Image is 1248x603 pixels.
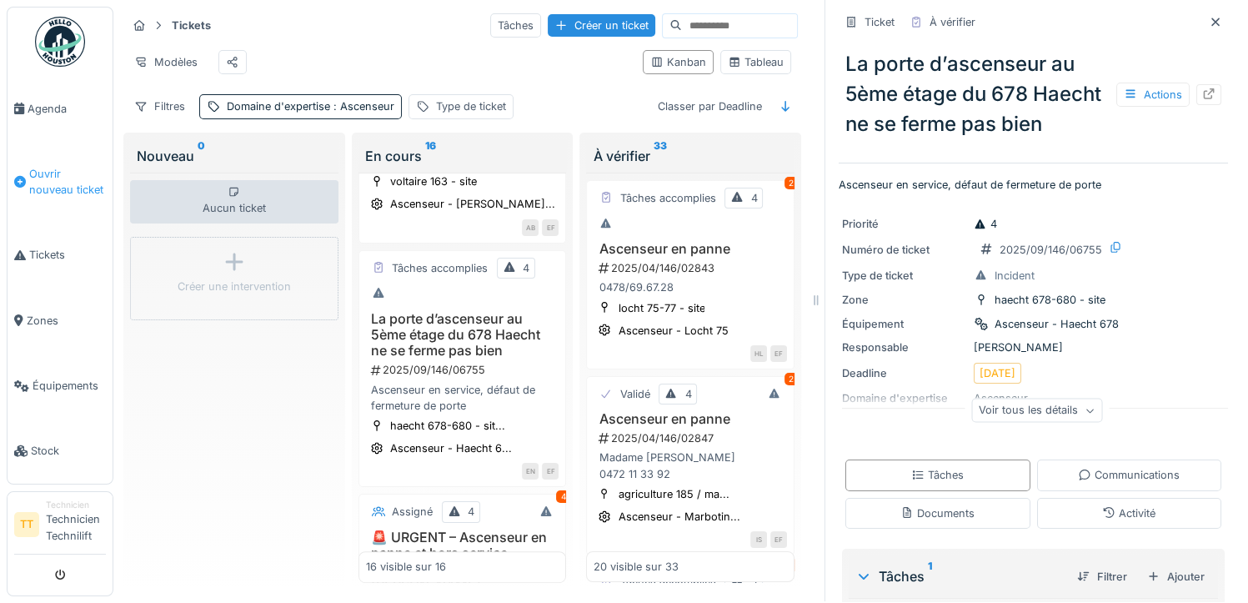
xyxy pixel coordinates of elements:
div: 4 [523,260,529,276]
div: Tâches accomplies [392,260,488,276]
span: Ouvrir nouveau ticket [29,166,106,198]
div: Créer une intervention [178,279,291,294]
div: EF [542,463,559,480]
div: AB [522,219,539,236]
div: EF [770,345,787,362]
li: TT [14,512,39,537]
div: 20 visible sur 33 [594,559,679,575]
div: 4 [556,490,569,503]
p: Ascenseur en service, défaut de fermeture de porte [839,177,1228,193]
div: 2025/09/146/06755 [1000,242,1102,258]
div: 2 [784,177,798,189]
div: 16 visible sur 16 [366,559,446,575]
h3: 🚨 URGENT – Ascenseur en panne et hors service – [STREET_ADDRESS][PERSON_NAME] [366,530,559,594]
div: voltaire 163 - site [390,173,477,189]
div: Filtres [127,94,193,118]
div: En cours [365,146,560,166]
div: 4 [468,504,474,520]
a: TT TechnicienTechnicien Technilift [14,499,106,555]
div: 2025/09/146/06755 [369,362,559,378]
div: Voir tous les détails [971,399,1102,423]
a: Équipements [8,353,113,418]
div: À vérifier [593,146,788,166]
div: La porte d’ascenseur au 5ème étage du 678 Haecht ne se ferme pas bien [839,43,1228,146]
div: Équipement [842,316,967,332]
div: 4 [684,386,691,402]
div: Kanban [650,54,706,70]
div: Numéro de ticket [842,242,967,258]
div: agriculture 185 / ma... [618,486,729,502]
a: Stock [8,419,113,484]
div: Priorité [842,216,967,232]
div: Tâches [490,13,541,38]
div: Ascenseur - Marbotin... [618,509,739,525]
div: Ascenseur - Locht 75 [618,323,728,339]
div: HL [750,345,767,362]
div: haecht 678-680 - sit... [390,418,505,434]
span: Stock [31,443,106,459]
img: Badge_color-CXgf-gQk.svg [35,17,85,67]
span: Tickets [29,247,106,263]
sup: 0 [198,146,205,166]
div: Incident [995,268,1035,284]
div: Ticket [865,14,895,30]
div: haecht 678-680 - site [995,292,1105,308]
div: Tâches [855,566,1064,586]
div: [PERSON_NAME] [842,339,1225,355]
div: Modèles [127,50,205,74]
div: 2025/04/146/02843 [597,260,787,276]
div: 4 [974,216,997,232]
span: Zones [27,313,106,329]
div: Madame [PERSON_NAME] 0472 11 33 92 [594,450,787,481]
div: Filtrer [1070,565,1134,588]
div: Classer par Deadline [650,94,769,118]
div: Validé [619,386,649,402]
span: Agenda [28,101,106,117]
div: Ascenseur - [PERSON_NAME]... [390,196,555,212]
div: EF [542,219,559,236]
a: Tickets [8,223,113,288]
h3: Ascenseur en panne [594,241,787,257]
div: Activité [1102,505,1155,521]
div: 0478/69.67.28 [594,279,787,295]
div: IS [750,531,767,548]
div: Domaine d'expertise [227,98,394,114]
span: : Ascenseur [330,100,394,113]
div: Ascenseur - Haecht 678 [995,316,1119,332]
sup: 33 [653,146,666,166]
div: Ascenseur - Haecht 6... [390,440,512,456]
li: Technicien Technilift [46,499,106,550]
a: Zones [8,288,113,353]
div: EN [522,463,539,480]
strong: Tickets [165,18,218,33]
div: Deadline [842,365,967,381]
h3: Ascenseur en panne [594,411,787,427]
div: Créer un ticket [548,14,655,37]
div: Ascenseur en service, défaut de fermeture de porte [366,382,559,414]
div: Communications [1078,467,1180,483]
div: Documents [900,505,975,521]
div: locht 75-77 - site [618,300,704,316]
div: Zone [842,292,967,308]
div: Responsable [842,339,967,355]
div: Technicien [46,499,106,511]
div: Nouveau [137,146,332,166]
div: Tâches accomplies [619,190,715,206]
span: Équipements [33,378,106,394]
div: [DATE] [980,365,1015,381]
h3: La porte d’ascenseur au 5ème étage du 678 Haecht ne se ferme pas bien [366,311,559,359]
div: Aucun ticket [130,180,338,224]
div: 4 [750,190,757,206]
a: Ouvrir nouveau ticket [8,141,113,223]
div: Assigné [392,504,433,520]
div: Actions [1116,83,1190,107]
div: 2 [784,373,798,385]
sup: 16 [425,146,436,166]
div: À vérifier [930,14,975,30]
a: Agenda [8,76,113,141]
div: Type de ticket [842,268,967,284]
div: Tableau [728,54,784,70]
div: EF [770,531,787,548]
div: Type de ticket [436,98,506,114]
sup: 1 [928,566,932,586]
